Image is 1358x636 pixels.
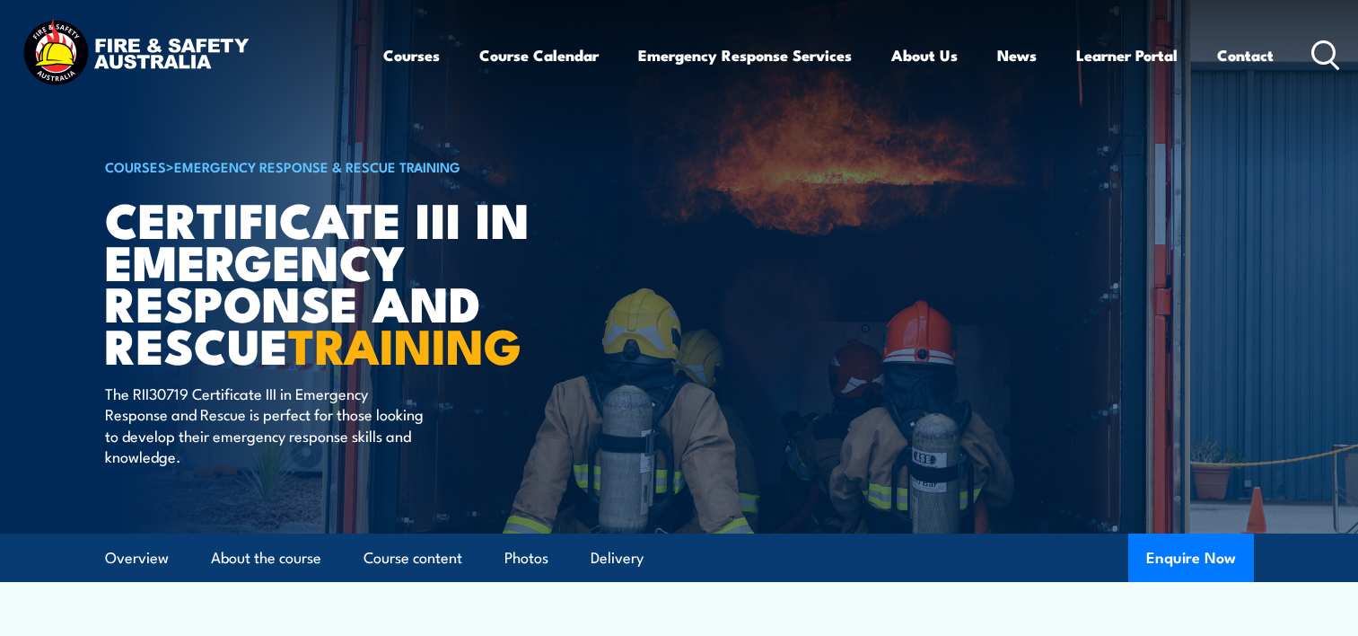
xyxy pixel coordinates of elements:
[997,31,1037,79] a: News
[211,534,321,582] a: About the course
[105,383,433,467] p: The RII30719 Certificate III in Emergency Response and Rescue is perfect for those looking to dev...
[105,534,169,582] a: Overview
[105,198,548,366] h1: Certificate III in Emergency Response and Rescue
[105,156,166,176] a: COURSES
[288,306,521,381] strong: TRAINING
[1217,31,1274,79] a: Contact
[105,155,548,177] h6: >
[479,31,599,79] a: Course Calendar
[638,31,852,79] a: Emergency Response Services
[383,31,440,79] a: Courses
[364,534,462,582] a: Course content
[1076,31,1178,79] a: Learner Portal
[891,31,958,79] a: About Us
[591,534,644,582] a: Delivery
[504,534,548,582] a: Photos
[1128,534,1254,582] button: Enquire Now
[174,156,460,176] a: Emergency Response & Rescue Training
